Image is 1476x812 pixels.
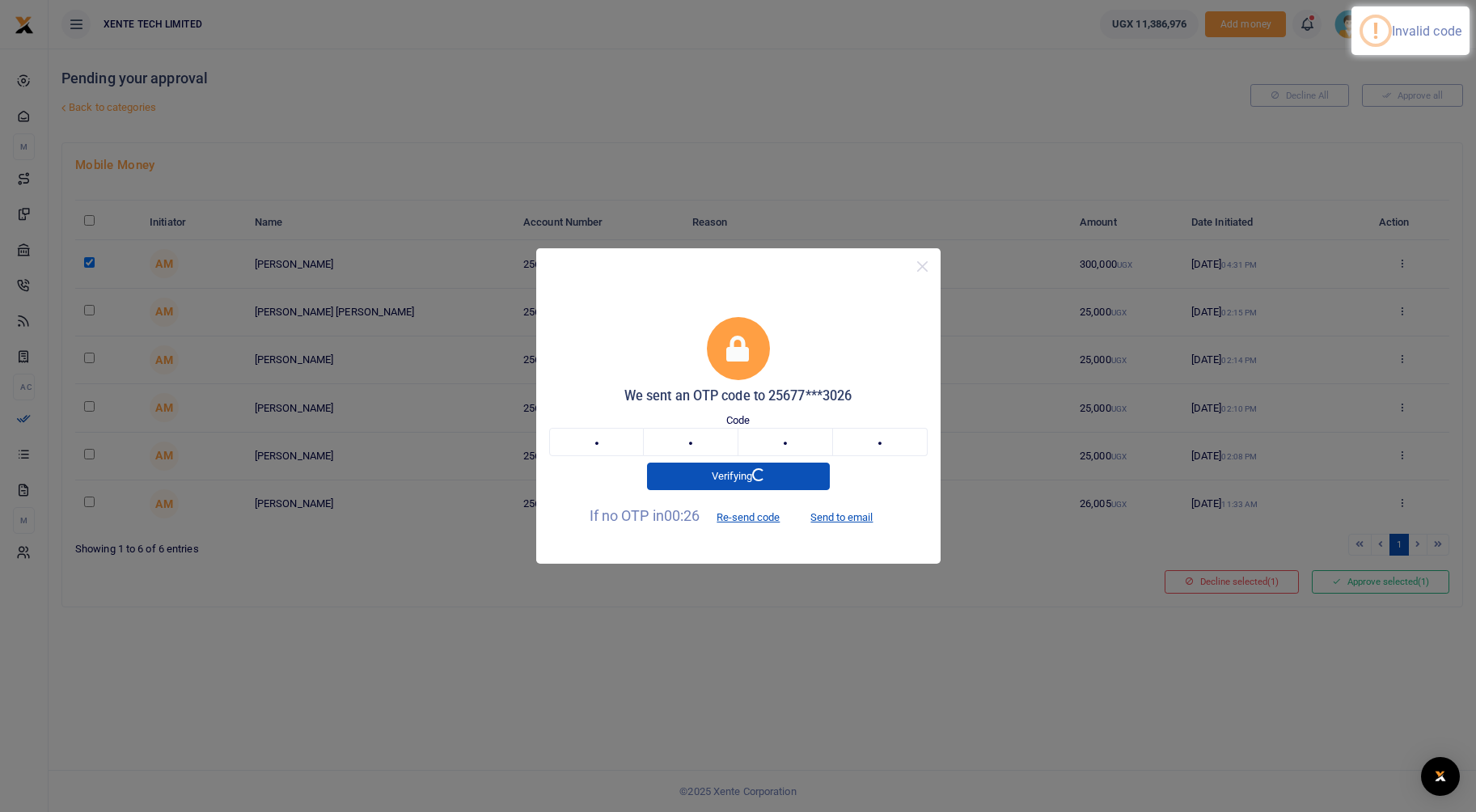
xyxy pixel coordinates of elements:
[1392,23,1461,39] div: Invalid code
[647,463,830,491] button: Verifying
[726,412,750,429] label: Code
[664,507,700,524] span: 00:26
[1372,18,1379,44] div: !
[911,255,934,278] button: Close
[590,507,794,524] span: If no OTP in
[549,388,928,404] h5: We sent an OTP code to 25677***3026
[797,503,886,531] button: Send to email
[703,503,793,531] button: Re-send code
[1421,757,1460,796] div: Open Intercom Messenger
